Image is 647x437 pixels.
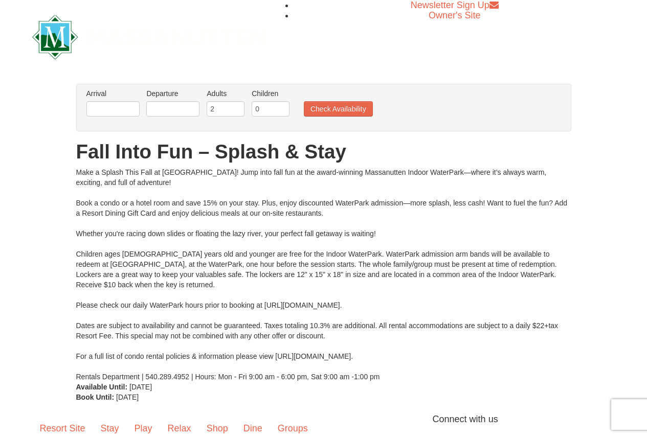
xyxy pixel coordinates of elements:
[207,88,244,99] label: Adults
[76,383,128,391] strong: Available Until:
[32,412,615,426] p: Connect with us
[116,393,139,401] span: [DATE]
[429,10,480,20] a: Owner's Site
[146,88,199,99] label: Departure
[252,88,289,99] label: Children
[86,88,140,99] label: Arrival
[76,393,115,401] strong: Book Until:
[129,383,152,391] span: [DATE]
[76,167,571,382] div: Make a Splash This Fall at [GEOGRAPHIC_DATA]! Jump into fall fun at the award-winning Massanutten...
[32,15,266,59] img: Massanutten Resort Logo
[76,142,571,162] h1: Fall Into Fun – Splash & Stay
[304,101,373,117] button: Check Availability
[32,24,266,48] a: Massanutten Resort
